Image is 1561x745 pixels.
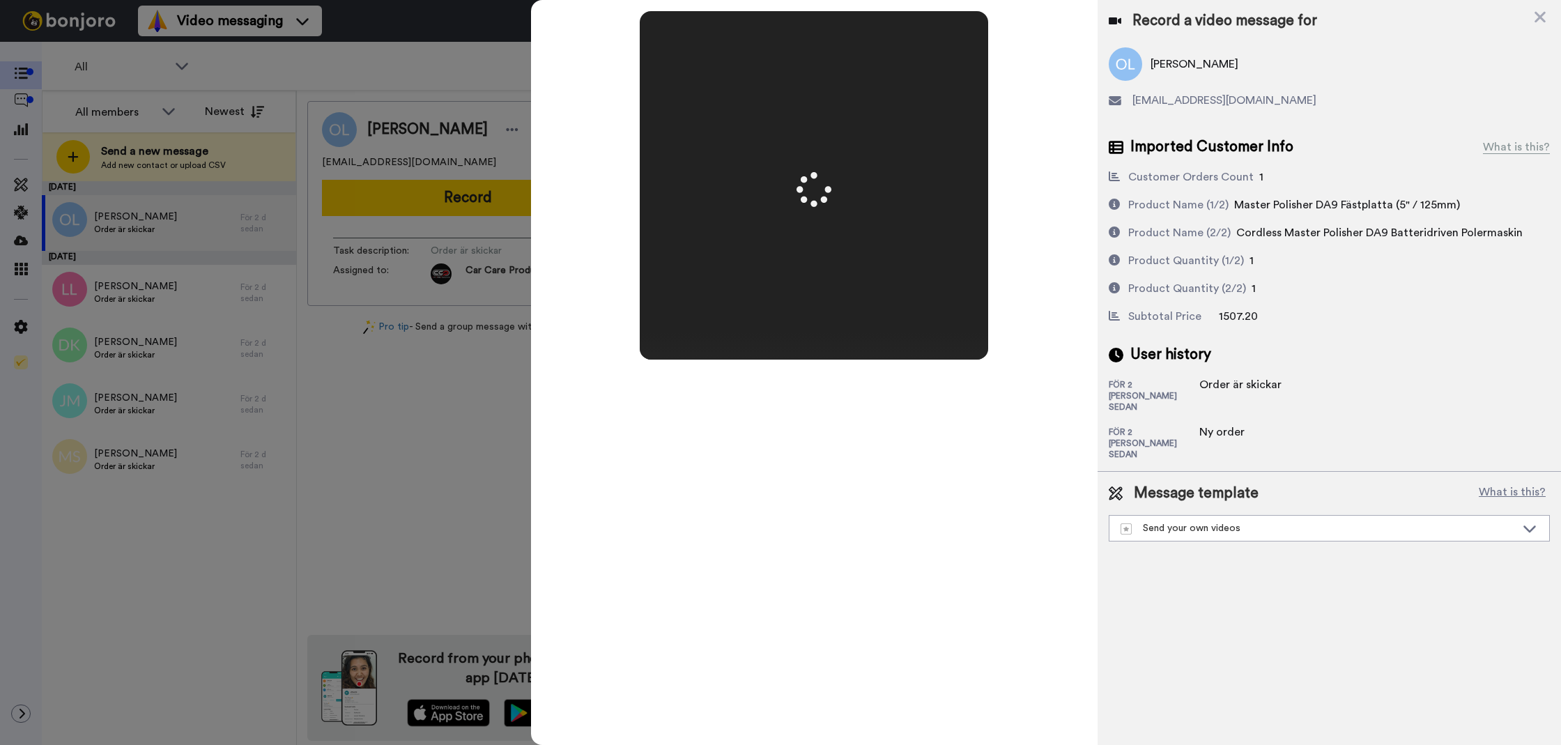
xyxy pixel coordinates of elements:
[1249,255,1254,266] span: 1
[1130,344,1211,365] span: User history
[1236,227,1523,238] span: Cordless Master Polisher DA9 Batteridriven Polermaskin
[1134,483,1259,504] span: Message template
[1252,283,1256,294] span: 1
[1128,224,1231,241] div: Product Name (2/2)
[1109,379,1199,413] div: för 2 [PERSON_NAME] sedan
[1128,197,1229,213] div: Product Name (1/2)
[1128,308,1201,325] div: Subtotal Price
[1121,523,1132,535] img: demo-template.svg
[1128,280,1246,297] div: Product Quantity (2/2)
[1219,311,1258,322] span: 1507.20
[1483,139,1550,155] div: What is this?
[1259,171,1263,183] span: 1
[1234,199,1460,210] span: Master Polisher DA9 Fästplatta (5" / 125mm)
[1130,137,1293,158] span: Imported Customer Info
[1199,424,1269,440] div: Ny order
[1121,521,1516,535] div: Send your own videos
[1109,427,1199,460] div: för 2 [PERSON_NAME] sedan
[1475,483,1550,504] button: What is this?
[1128,252,1244,269] div: Product Quantity (1/2)
[1199,376,1282,393] div: Order är skickar
[1132,92,1316,109] span: [EMAIL_ADDRESS][DOMAIN_NAME]
[1128,169,1254,185] div: Customer Orders Count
